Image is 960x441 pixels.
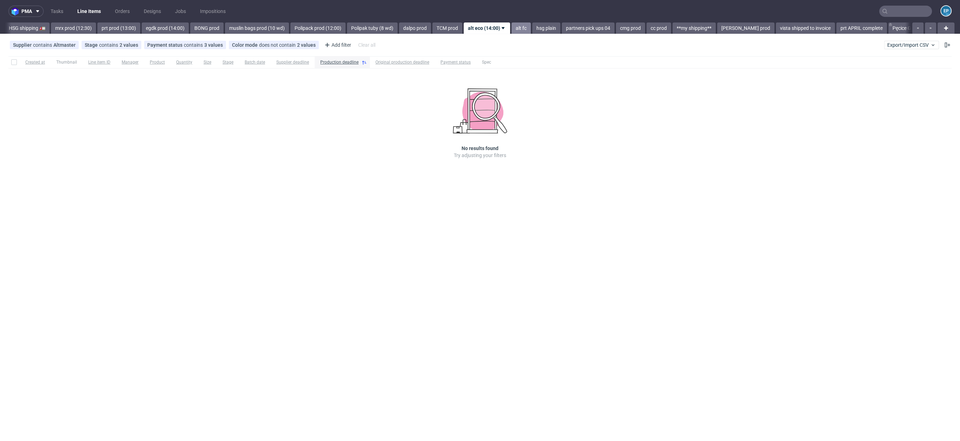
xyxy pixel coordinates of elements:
span: pma [21,9,32,14]
a: prt prod (13:00) [97,22,140,34]
span: contains [99,42,120,48]
span: Line item ID [88,59,110,65]
a: Jobs [171,6,190,17]
a: TCM prod [432,22,462,34]
span: Payment status [440,59,471,65]
a: Designs [140,6,165,17]
a: partners pick ups 04 [562,22,614,34]
a: prt APRIL complete [836,22,887,34]
span: does not contain [259,42,297,48]
span: contains [184,42,204,48]
a: Line Items [73,6,105,17]
figcaption: EP [941,6,951,16]
button: Export/Import CSV [884,41,939,49]
a: BONG prod [190,22,224,34]
span: Spec [482,59,491,65]
a: Polipak tuby (8 wd) [347,22,398,34]
span: Supplier deadline [276,59,309,65]
a: Polipack prod (12:00) [290,22,346,34]
h3: No results found [462,145,498,152]
a: muslin bags prod (10 wd) [225,22,289,34]
a: cc prod [646,22,671,34]
a: dalpo prod [399,22,431,34]
span: Payment status [147,42,184,48]
span: Product [150,59,165,65]
span: Stage [223,59,233,65]
div: 2 values [120,42,138,48]
p: Try adjusting your filters [454,152,506,159]
span: Manager [122,59,138,65]
span: Supplier [13,42,33,48]
a: Orders [111,6,134,17]
div: 2 values [297,42,316,48]
span: Stage [85,42,99,48]
div: Clear all [357,40,377,50]
img: logo [12,7,21,15]
a: HSG shipping 🚛 [5,22,50,34]
div: Altmaster [53,42,76,48]
a: cmg prod [616,22,645,34]
span: Quantity [176,59,192,65]
button: pma [8,6,44,17]
span: Thumbnail [56,59,77,65]
div: Add filter [322,39,353,51]
a: alt eco (14:00) [464,22,510,34]
span: Export/Import CSV [887,42,936,48]
a: hsg plain [532,22,560,34]
a: Pęcice GB [888,22,919,34]
a: mrx prod (12:30) [51,22,96,34]
a: vista shipped to invoice [776,22,835,34]
a: Impositions [196,6,230,17]
a: egdk prod (14:00) [142,22,189,34]
span: Production deadline [320,59,359,65]
a: alt fc [511,22,531,34]
span: Original production deadline [375,59,429,65]
span: Created at [25,59,45,65]
span: Batch date [245,59,265,65]
a: [PERSON_NAME] prod [717,22,774,34]
a: Tasks [46,6,67,17]
span: Size [204,59,211,65]
span: contains [33,42,53,48]
div: 3 values [204,42,223,48]
span: Color mode [232,42,259,48]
